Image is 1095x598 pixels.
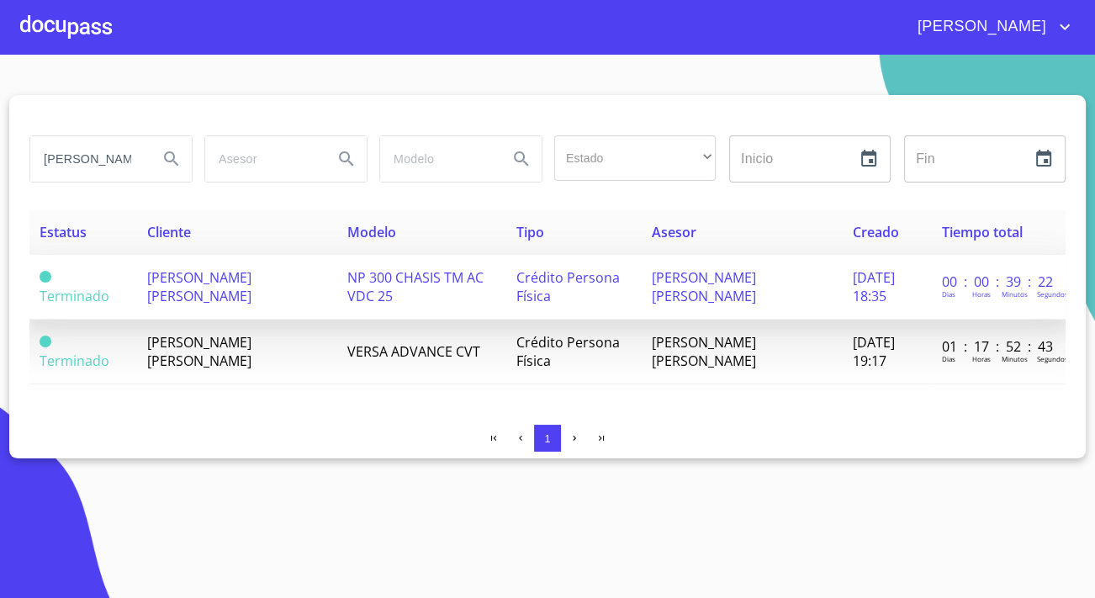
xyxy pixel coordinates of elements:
[1037,289,1068,299] p: Segundos
[516,268,620,305] span: Crédito Persona Física
[40,352,109,370] span: Terminado
[905,13,1055,40] span: [PERSON_NAME]
[40,336,51,347] span: Terminado
[146,223,190,241] span: Cliente
[30,136,145,182] input: search
[1037,354,1068,363] p: Segundos
[40,271,51,283] span: Terminado
[1002,289,1028,299] p: Minutos
[905,13,1075,40] button: account of current user
[516,333,620,370] span: Crédito Persona Física
[151,139,192,179] button: Search
[852,223,898,241] span: Creado
[972,289,991,299] p: Horas
[852,333,894,370] span: [DATE] 19:17
[326,139,367,179] button: Search
[534,425,561,452] button: 1
[380,136,495,182] input: search
[972,354,991,363] p: Horas
[942,289,955,299] p: Dias
[942,354,955,363] p: Dias
[1002,354,1028,363] p: Minutos
[652,268,756,305] span: [PERSON_NAME] [PERSON_NAME]
[347,342,480,361] span: VERSA ADVANCE CVT
[544,432,550,445] span: 1
[942,223,1023,241] span: Tiempo total
[501,139,542,179] button: Search
[652,333,756,370] span: [PERSON_NAME] [PERSON_NAME]
[516,223,544,241] span: Tipo
[942,273,1055,291] p: 00 : 00 : 39 : 22
[146,268,251,305] span: [PERSON_NAME] [PERSON_NAME]
[852,268,894,305] span: [DATE] 18:35
[347,268,484,305] span: NP 300 CHASIS TM AC VDC 25
[554,135,716,181] div: ​
[347,223,396,241] span: Modelo
[40,287,109,305] span: Terminado
[40,223,87,241] span: Estatus
[652,223,696,241] span: Asesor
[942,337,1055,356] p: 01 : 17 : 52 : 43
[146,333,251,370] span: [PERSON_NAME] [PERSON_NAME]
[205,136,320,182] input: search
